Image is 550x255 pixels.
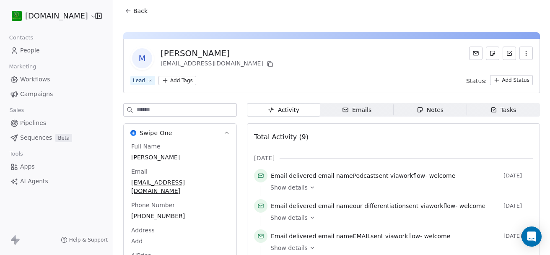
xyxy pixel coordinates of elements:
[459,203,485,209] span: welcome
[132,48,152,68] span: Μ
[55,134,72,142] span: Beta
[7,116,106,130] a: Pipelines
[20,177,48,186] span: AI Agents
[20,133,52,142] span: Sequences
[271,172,455,180] span: email name sent via workflow -
[466,77,487,85] span: Status:
[6,104,28,117] span: Sales
[61,237,108,243] a: Help & Support
[131,237,229,245] span: Add
[270,244,308,252] span: Show details
[5,31,37,44] span: Contacts
[271,233,316,239] span: Email delivered
[20,90,53,99] span: Campaigns
[120,3,153,18] button: Back
[7,174,106,188] a: AI Agents
[10,9,89,23] button: [DOMAIN_NAME]
[254,154,275,162] span: [DATE]
[131,212,229,220] span: [PHONE_NUMBER]
[158,76,196,85] button: Add Tags
[254,133,309,141] span: Total Activity (9)
[130,142,162,151] span: Full Name
[130,167,149,176] span: Email
[503,203,533,209] span: [DATE]
[133,77,145,84] div: Lead
[20,162,35,171] span: Apps
[270,183,308,192] span: Show details
[133,7,148,15] span: Back
[124,124,236,142] button: Swipe OneSwipe One
[271,202,485,210] span: email name sent via workflow -
[131,153,229,161] span: [PERSON_NAME]
[7,131,106,145] a: SequencesBeta
[5,60,40,73] span: Marketing
[270,183,527,192] a: Show details
[490,75,533,85] button: Add Status
[417,106,444,114] div: Notes
[130,201,176,209] span: Phone Number
[7,87,106,101] a: Campaigns
[6,148,26,160] span: Tools
[7,44,106,57] a: People
[161,47,275,59] div: [PERSON_NAME]
[503,172,533,179] span: [DATE]
[342,106,371,114] div: Emails
[521,226,542,247] div: Open Intercom Messenger
[353,172,376,179] span: Podcast
[271,172,316,179] span: Email delivered
[131,178,229,195] span: [EMAIL_ADDRESS][DOMAIN_NAME]
[20,46,40,55] span: People
[353,233,371,239] span: EMAIL
[20,119,46,127] span: Pipelines
[353,203,406,209] span: our differentiation
[429,172,455,179] span: welcome
[271,203,316,209] span: Email delivered
[270,213,308,222] span: Show details
[130,226,156,234] span: Address
[69,237,108,243] span: Help & Support
[424,233,450,239] span: welcome
[25,10,88,21] span: [DOMAIN_NAME]
[7,160,106,174] a: Apps
[20,75,50,84] span: Workflows
[270,213,527,222] a: Show details
[130,130,136,136] img: Swipe One
[503,233,533,239] span: [DATE]
[490,106,516,114] div: Tasks
[161,59,275,69] div: [EMAIL_ADDRESS][DOMAIN_NAME]
[271,232,450,240] span: email name sent via workflow -
[7,73,106,86] a: Workflows
[270,244,527,252] a: Show details
[140,129,172,137] span: Swipe One
[12,11,22,21] img: 439216937_921727863089572_7037892552807592703_n%20(1).jpg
